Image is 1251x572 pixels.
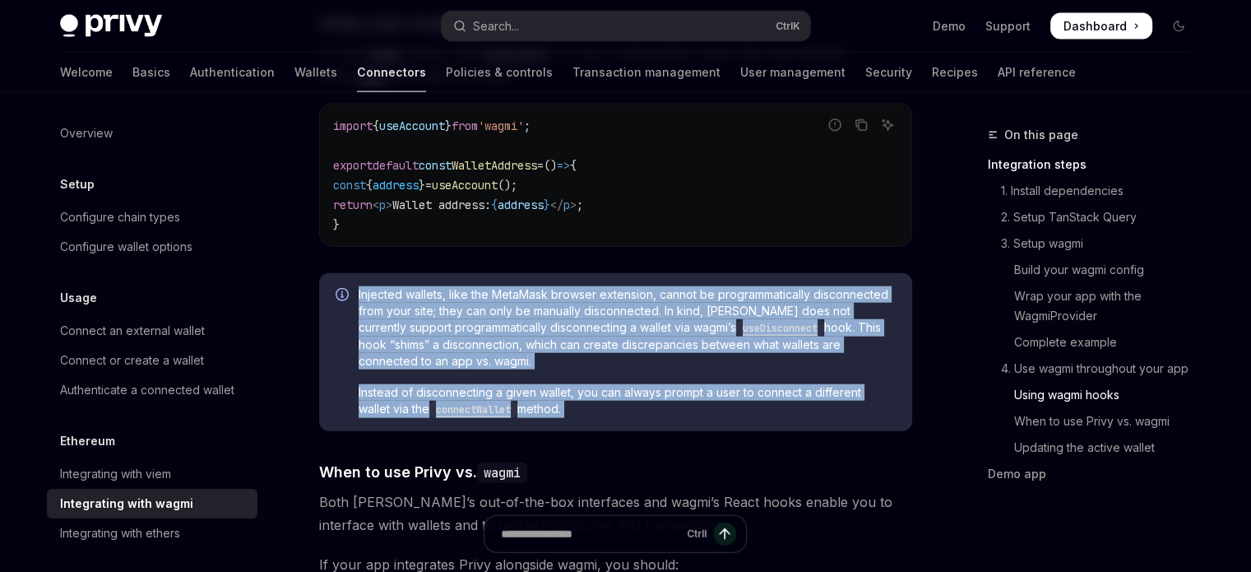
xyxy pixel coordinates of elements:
div: Integrating with wagmi [60,494,193,514]
a: Policies & controls [446,53,553,92]
a: Welcome [60,53,113,92]
a: 2. Setup TanStack Query [988,204,1205,230]
div: Connect or create a wallet [60,351,204,370]
div: Authenticate a connected wallet [60,380,234,400]
a: Integration steps [988,151,1205,178]
span: useAccount [432,178,498,193]
span: Ctrl K [776,20,800,33]
div: Configure chain types [60,207,180,227]
a: 1. Install dependencies [988,178,1205,204]
button: Ask AI [877,114,898,136]
span: On this page [1004,125,1078,145]
span: Instead of disconnecting a given wallet, you can always prompt a user to connect a different wall... [359,384,896,418]
span: { [366,178,373,193]
span: = [425,178,432,193]
span: p [563,198,570,212]
a: Wrap your app with the WagmiProvider [988,283,1205,329]
span: Both [PERSON_NAME]’s out-of-the-box interfaces and wagmi’s React hooks enable you to interface wi... [319,491,912,537]
span: () [544,158,557,173]
a: Authenticate a connected wallet [47,375,257,405]
span: > [570,198,577,212]
a: Connect an external wallet [47,316,257,346]
span: WalletAddress [452,158,537,173]
span: p [379,198,386,212]
code: useDisconnect [736,320,824,337]
a: Demo app [988,461,1205,487]
a: Integrating with ethers [47,519,257,548]
span: ; [524,119,531,133]
span: const [419,158,452,173]
input: Ask a question... [501,515,680,551]
div: Integrating with ethers [60,523,180,543]
div: Search... [473,16,519,36]
h5: Usage [60,288,97,308]
span: Wallet address: [392,198,491,212]
span: 'wagmi' [478,119,524,133]
a: Complete example [988,329,1205,356]
a: Authentication [190,53,275,92]
button: Toggle dark mode [1165,13,1192,40]
span: } [333,217,340,232]
a: Configure chain types [47,202,257,232]
button: Report incorrect code [824,114,846,136]
span: { [491,198,498,212]
a: 4. Use wagmi throughout your app [988,356,1205,382]
a: Demo [933,18,966,35]
a: Integrating with viem [47,459,257,489]
a: Wallets [294,53,337,92]
span: const [333,178,366,193]
a: Integrating with wagmi [47,489,257,519]
a: Connect or create a wallet [47,346,257,375]
span: (); [498,178,517,193]
span: ; [577,198,583,212]
div: Overview [60,123,113,143]
code: connectWallet [429,402,517,418]
span: address [498,198,544,212]
span: Dashboard [1063,18,1127,35]
button: Open search [442,12,810,41]
span: return [333,198,373,212]
a: Recipes [932,53,978,92]
div: Connect an external wallet [60,321,205,341]
a: When to use Privy vs. wagmi [988,408,1205,435]
span: = [537,158,544,173]
a: Basics [132,53,170,92]
a: Using wagmi hooks [988,382,1205,408]
span: </ [550,198,563,212]
img: dark logo [60,15,162,38]
span: from [452,119,478,133]
span: < [373,198,379,212]
span: export [333,158,373,173]
span: => [557,158,570,173]
h5: Ethereum [60,431,115,451]
div: Configure wallet options [60,237,192,257]
span: } [544,198,550,212]
a: connectWallet [429,402,517,416]
div: Integrating with viem [60,464,171,484]
button: Send message [713,522,736,545]
button: Copy the contents from the code block [850,114,872,136]
span: When to use Privy vs. [319,461,527,483]
span: } [419,178,425,193]
svg: Info [336,288,352,305]
a: Transaction management [572,53,720,92]
a: Overview [47,119,257,148]
a: useDisconnect [736,320,824,334]
a: Dashboard [1050,13,1152,40]
a: Updating the active wallet [988,435,1205,461]
a: API reference [998,53,1076,92]
span: useAccount [379,119,445,133]
span: default [373,158,419,173]
span: import [333,119,373,133]
span: > [386,198,392,212]
a: Connectors [357,53,426,92]
span: Injected wallets, like the MetaMask browser extension, cannot be programmatically disconnected fr... [359,286,896,370]
a: 3. Setup wagmi [988,230,1205,257]
span: address [373,178,419,193]
code: wagmi [477,463,527,483]
a: Build your wagmi config [988,257,1205,283]
a: User management [740,53,846,92]
a: Security [865,53,912,92]
span: { [570,158,577,173]
span: { [373,119,379,133]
